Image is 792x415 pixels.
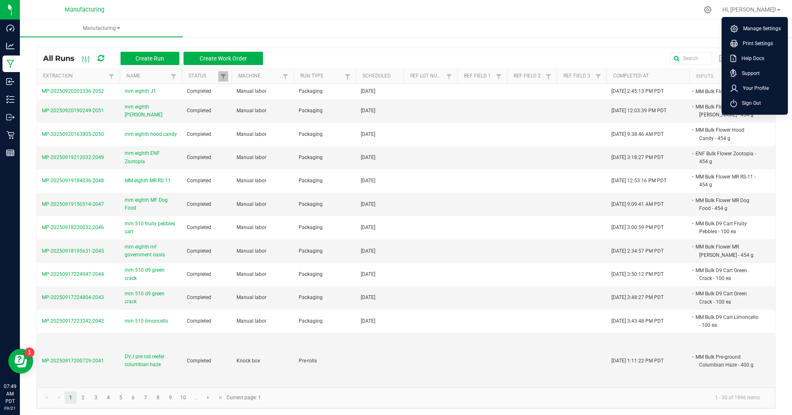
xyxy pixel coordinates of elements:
[42,178,104,183] span: MP-20250919184036-2048
[299,248,323,254] span: Packaging
[361,88,375,94] span: [DATE]
[300,73,342,80] a: Run TypeSortable
[543,71,553,82] a: Filter
[24,347,34,357] iframe: Resource center unread badge
[737,69,760,77] span: Support
[125,290,177,306] span: mm 510 d9 green crack
[42,358,104,364] span: MP-20250917200729-2041
[611,318,664,324] span: [DATE] 3:43:48 PM PDT
[237,154,266,160] span: Manual labor
[299,294,323,300] span: Packaging
[238,73,280,80] a: MachineSortable
[37,387,775,408] kendo-pager: Current page: 1
[187,178,211,183] span: Completed
[237,88,266,94] span: Manual labor
[125,220,177,236] span: mm 510 fruity pebbles cart
[152,391,164,404] a: Page 8
[20,20,183,37] a: Manufacturing
[299,154,323,160] span: Packaging
[514,73,543,80] a: Ref Field 2Sortable
[343,71,353,82] a: Filter
[125,196,177,212] span: mm eighth MF Dog Food
[187,88,211,94] span: Completed
[237,358,260,364] span: Knock box
[203,391,215,404] a: Go to the next page
[730,54,782,63] a: Help Docs
[42,318,104,324] span: MP-20250917223242-2042
[190,391,202,404] a: Page 11
[42,88,104,94] span: MP-20250920202336-2052
[125,243,177,259] span: mm eighth mf government oasis
[42,271,104,277] span: MP-20250917224947-2044
[694,196,760,212] li: MM Bulk Flower MR Dog Food - 454 g
[736,54,764,63] span: Help Docs
[125,150,177,165] span: mm eighth ENF Zootopia
[737,99,761,107] span: Sign Out
[65,391,77,404] a: Page 1
[6,131,14,139] inline-svg: Retail
[362,73,400,80] a: ScheduledSortable
[20,25,183,32] span: Manufacturing
[444,71,454,82] a: Filter
[494,71,504,82] a: Filter
[237,248,266,254] span: Manual labor
[694,220,760,236] li: MM Bulk D9 Cart Fruity Pebbles - 100 ea
[299,178,323,183] span: Packaging
[611,358,664,364] span: [DATE] 1:11:22 PM PDT
[611,178,666,183] span: [DATE] 12:53:16 PM PDT
[125,177,171,185] span: MM eighth MR RS 11
[694,243,760,259] li: MM Bulk Flower MR [PERSON_NAME] - 454 g
[613,73,686,80] a: Completed AtSortable
[611,248,664,254] span: [DATE] 2:34:57 PM PDT
[694,313,760,329] li: MM Bulk D9 Cart Limoncello - 100 ea
[361,131,375,137] span: [DATE]
[127,391,139,404] a: Page 6
[6,42,14,50] inline-svg: Analytics
[6,95,14,104] inline-svg: Inventory
[361,294,375,300] span: [DATE]
[135,55,164,62] span: Create Run
[738,24,781,33] span: Manage Settings
[611,154,664,160] span: [DATE] 3:18:27 PM PDT
[218,71,228,82] a: Filter
[611,108,666,113] span: [DATE] 12:03:39 PM PDT
[563,73,593,80] a: Ref Field 3Sortable
[169,71,179,82] a: Filter
[187,224,211,230] span: Completed
[237,201,266,207] span: Manual labor
[361,108,375,113] span: [DATE]
[266,391,766,405] kendo-pager-info: 1 - 30 of 1996 items
[464,73,493,80] a: Ref Field 1Sortable
[205,394,212,401] span: Go to the next page
[611,88,664,94] span: [DATE] 2:45:13 PM PDT
[42,248,104,254] span: MP-20250918195631-2045
[611,294,664,300] span: [DATE] 3:48:27 PM PDT
[125,353,177,369] span: DVJ pre roll reefer columbian haze
[140,391,152,404] a: Page 7
[724,96,786,111] li: Sign Out
[125,103,177,119] span: mm eighth [PERSON_NAME]
[125,317,168,325] span: mm 510 limoncello
[217,394,224,401] span: Go to the last page
[237,108,266,113] span: Manual labor
[187,294,211,300] span: Completed
[115,391,127,404] a: Page 5
[611,131,664,137] span: [DATE] 9:38:46 AM PDT
[299,358,317,364] span: Pre-rolls
[42,131,104,137] span: MP-20250920163805-2050
[125,87,156,95] span: mm eighth J1
[6,149,14,157] inline-svg: Reports
[237,131,266,137] span: Manual labor
[361,178,375,183] span: [DATE]
[703,6,713,14] div: Manage settings
[187,201,211,207] span: Completed
[611,271,664,277] span: [DATE] 3:50:12 PM PDT
[694,103,760,119] li: MM Bulk Flower [PERSON_NAME] - 454 g
[361,201,375,207] span: [DATE]
[611,224,664,230] span: [DATE] 3:00:59 PM PDT
[237,178,266,183] span: Manual labor
[237,318,266,324] span: Manual labor
[717,51,768,65] button: Export to Excel
[237,271,266,277] span: Manual labor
